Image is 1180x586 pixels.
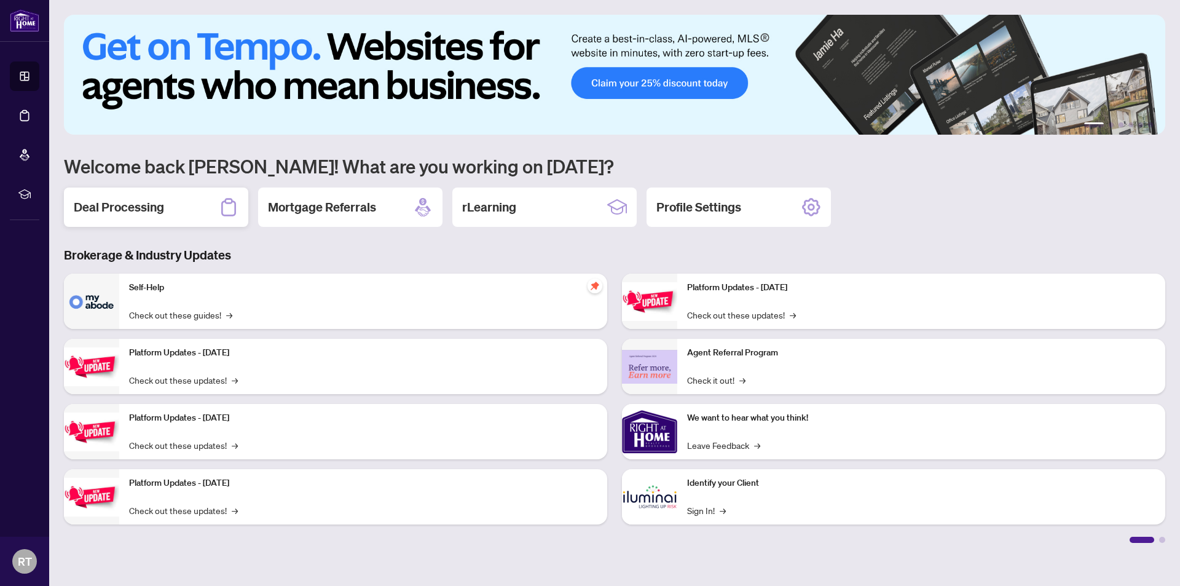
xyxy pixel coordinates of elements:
[687,281,1155,295] p: Platform Updates - [DATE]
[687,477,1155,490] p: Identify your Client
[232,373,238,387] span: →
[129,308,232,322] a: Check out these guides!→
[268,199,376,216] h2: Mortgage Referrals
[129,346,597,360] p: Platform Updates - [DATE]
[64,413,119,451] img: Platform Updates - July 21, 2025
[129,438,238,452] a: Check out these updates!→
[64,15,1165,135] img: Slide 0
[1138,122,1143,127] button: 5
[622,282,677,321] img: Platform Updates - June 23, 2025
[129,504,238,517] a: Check out these updates!→
[129,411,597,425] p: Platform Updates - [DATE]
[226,308,232,322] span: →
[687,373,745,387] a: Check it out!→
[739,373,745,387] span: →
[687,504,726,517] a: Sign In!→
[1109,122,1114,127] button: 2
[64,154,1165,178] h1: Welcome back [PERSON_NAME]! What are you working on [DATE]?
[656,199,741,216] h2: Profile Settings
[622,350,677,384] img: Agent Referral Program
[622,469,677,525] img: Identify your Client
[10,9,39,32] img: logo
[64,274,119,329] img: Self-Help
[1148,122,1153,127] button: 6
[588,279,602,293] span: pushpin
[129,281,597,295] p: Self-Help
[64,478,119,517] img: Platform Updates - July 8, 2025
[720,504,726,517] span: →
[1128,122,1133,127] button: 4
[232,504,238,517] span: →
[129,373,238,387] a: Check out these updates!→
[754,438,760,452] span: →
[232,438,238,452] span: →
[1084,122,1104,127] button: 1
[687,346,1155,360] p: Agent Referral Program
[64,247,1165,264] h3: Brokerage & Industry Updates
[687,411,1155,425] p: We want to hear what you think!
[1119,122,1123,127] button: 3
[129,477,597,490] p: Platform Updates - [DATE]
[622,404,677,459] img: We want to hear what you think!
[74,199,164,216] h2: Deal Processing
[790,308,796,322] span: →
[462,199,516,216] h2: rLearning
[64,347,119,386] img: Platform Updates - September 16, 2025
[687,438,760,452] a: Leave Feedback→
[687,308,796,322] a: Check out these updates!→
[18,553,32,570] span: RT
